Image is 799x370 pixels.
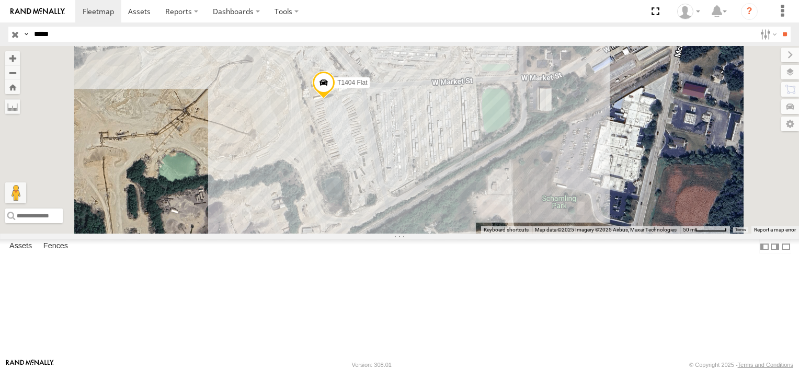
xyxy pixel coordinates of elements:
[10,8,65,15] img: rand-logo.svg
[759,239,770,254] label: Dock Summary Table to the Left
[689,362,793,368] div: © Copyright 2025 -
[5,182,26,203] button: Drag Pegman onto the map to open Street View
[738,362,793,368] a: Terms and Conditions
[6,360,54,370] a: Visit our Website
[5,80,20,94] button: Zoom Home
[5,99,20,114] label: Measure
[756,27,779,42] label: Search Filter Options
[754,227,796,233] a: Report a map error
[781,117,799,131] label: Map Settings
[770,239,780,254] label: Dock Summary Table to the Right
[735,227,746,232] a: Terms (opens in new tab)
[22,27,30,42] label: Search Query
[5,65,20,80] button: Zoom out
[683,227,695,233] span: 50 m
[352,362,392,368] div: Version: 308.01
[741,3,758,20] i: ?
[4,239,37,254] label: Assets
[484,226,529,234] button: Keyboard shortcuts
[674,4,704,19] div: Jared Benson
[5,51,20,65] button: Zoom in
[535,227,677,233] span: Map data ©2025 Imagery ©2025 Airbus, Maxar Technologies
[781,239,791,254] label: Hide Summary Table
[337,79,367,86] span: T1404 Flat
[38,239,73,254] label: Fences
[680,226,730,234] button: Map Scale: 50 m per 57 pixels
